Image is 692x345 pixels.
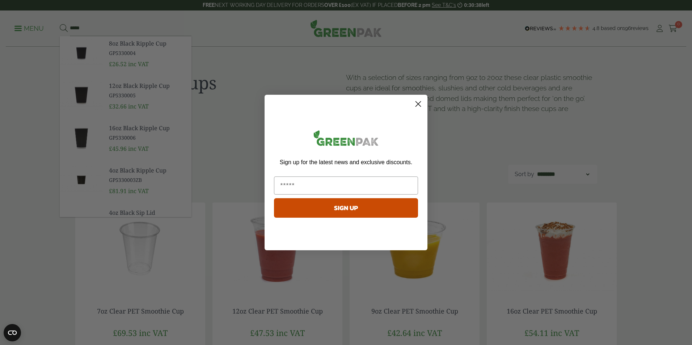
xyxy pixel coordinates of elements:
[4,324,21,341] button: Open CMP widget
[412,98,425,110] button: Close dialog
[274,198,418,218] button: SIGN UP
[274,176,418,195] input: Email
[280,159,412,165] span: Sign up for the latest news and exclusive discounts.
[274,127,418,152] img: greenpak_logo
